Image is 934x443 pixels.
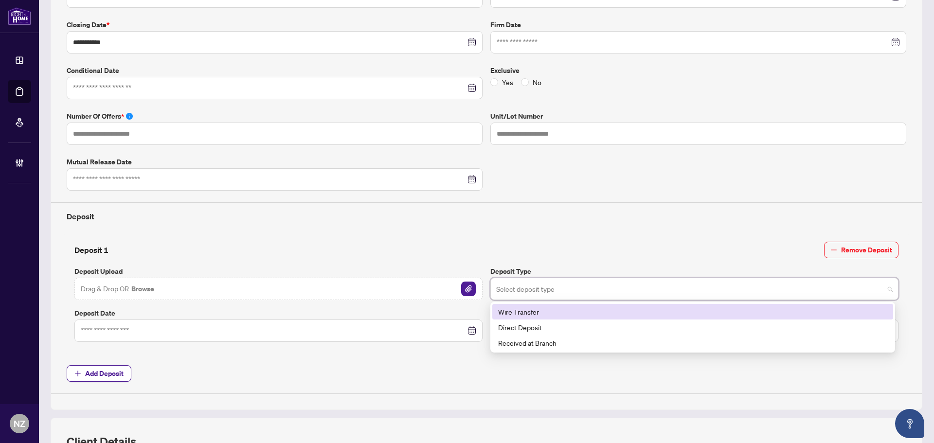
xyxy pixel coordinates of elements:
[461,281,476,297] button: File Attachement
[830,247,837,253] span: minus
[498,337,887,348] div: Received at Branch
[67,19,483,30] label: Closing Date
[74,370,81,377] span: plus
[498,77,517,88] span: Yes
[492,304,893,319] div: Wire Transfer
[67,111,483,122] label: Number of offers
[14,417,25,430] span: NZ
[895,409,924,438] button: Open asap
[490,65,906,76] label: Exclusive
[67,211,906,222] h4: Deposit
[67,65,483,76] label: Conditional Date
[74,308,483,319] label: Deposit Date
[130,283,155,295] button: Browse
[74,244,108,256] h4: Deposit 1
[492,319,893,335] div: Direct Deposit
[498,306,887,317] div: Wire Transfer
[67,157,483,167] label: Mutual Release Date
[529,77,545,88] span: No
[490,111,906,122] label: Unit/Lot Number
[841,242,892,258] span: Remove Deposit
[85,366,124,381] span: Add Deposit
[824,242,898,258] button: Remove Deposit
[74,278,483,300] span: Drag & Drop OR BrowseFile Attachement
[81,283,155,295] span: Drag & Drop OR
[74,266,483,277] label: Deposit Upload
[490,266,898,277] label: Deposit Type
[461,282,476,296] img: File Attachement
[498,322,887,333] div: Direct Deposit
[67,365,131,382] button: Add Deposit
[492,335,893,351] div: Received at Branch
[490,19,906,30] label: Firm Date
